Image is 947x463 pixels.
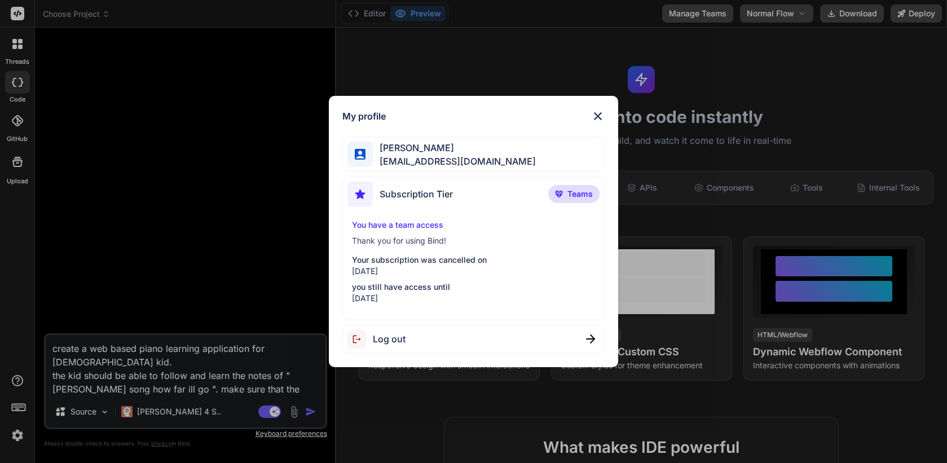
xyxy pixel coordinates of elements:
h1: My profile [342,109,386,123]
span: [PERSON_NAME] [373,141,536,155]
p: [DATE] [352,266,595,277]
img: premium [555,191,563,197]
p: you still have access until [352,281,595,293]
img: close [591,109,605,123]
p: Thank you for using Bind! [352,235,595,246]
p: [DATE] [352,293,595,304]
span: Log out [373,332,406,346]
img: logout [347,330,373,349]
span: Teams [567,188,593,200]
p: You have a team access [352,219,595,231]
span: [EMAIL_ADDRESS][DOMAIN_NAME] [373,155,536,168]
img: profile [355,149,365,160]
img: close [586,334,595,343]
p: Your subscription was cancelled on [352,254,595,266]
span: Subscription Tier [380,187,453,201]
img: subscription [347,182,373,207]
